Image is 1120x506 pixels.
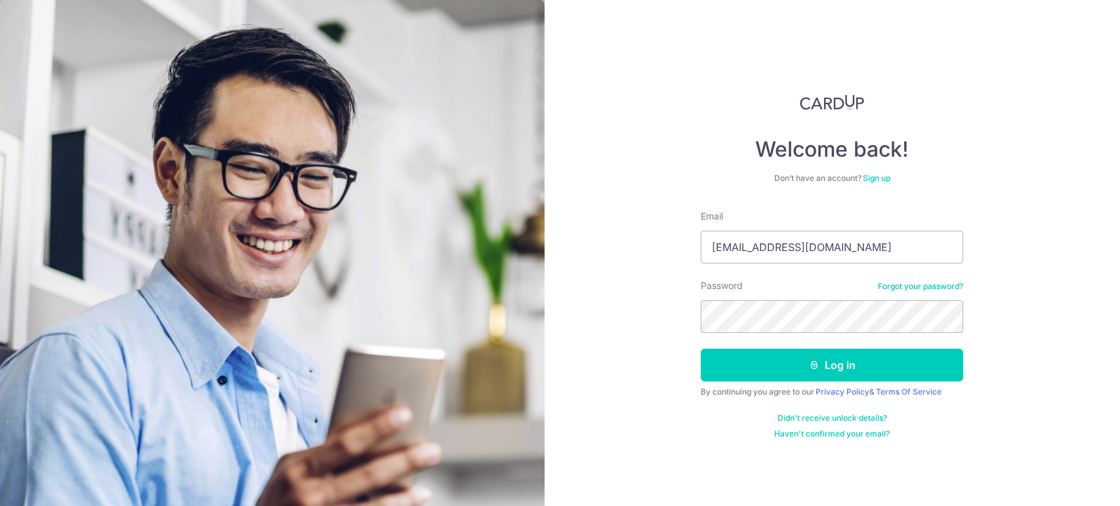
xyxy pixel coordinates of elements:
a: Haven't confirmed your email? [774,429,890,439]
h4: Welcome back! [701,136,963,163]
button: Log in [701,349,963,381]
img: CardUp Logo [800,94,864,110]
a: Terms Of Service [876,387,942,397]
a: Privacy Policy [816,387,869,397]
a: Forgot your password? [878,281,963,292]
input: Enter your Email [701,231,963,263]
div: By continuing you agree to our & [701,387,963,397]
a: Sign up [863,173,890,183]
a: Didn't receive unlock details? [778,413,887,423]
label: Password [701,279,743,292]
div: Don’t have an account? [701,173,963,184]
label: Email [701,210,723,223]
